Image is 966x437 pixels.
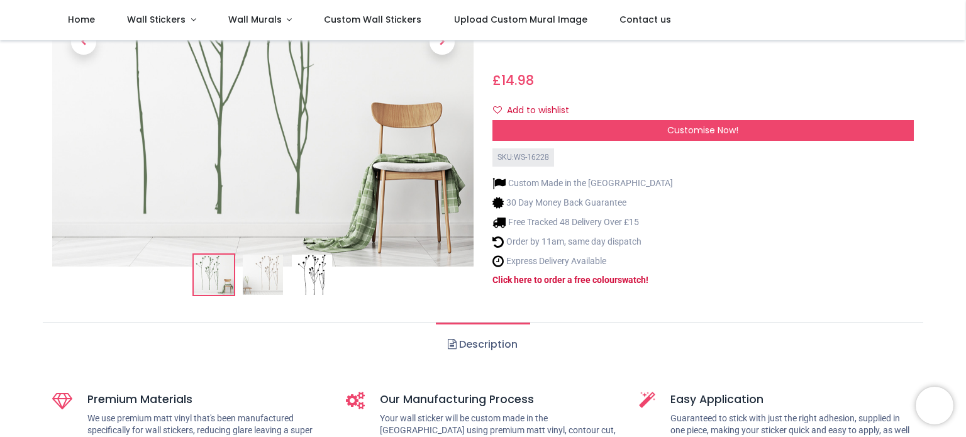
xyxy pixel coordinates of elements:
[127,13,186,26] span: Wall Stickers
[646,275,648,285] a: !
[228,13,282,26] span: Wall Murals
[618,275,646,285] a: swatch
[492,275,618,285] a: Click here to order a free colour
[380,392,621,407] h5: Our Manufacturing Process
[492,255,673,268] li: Express Delivery Available
[292,255,332,296] img: WS-16228-03
[492,216,673,229] li: Free Tracked 48 Delivery Over £15
[493,106,502,114] i: Add to wishlist
[87,392,327,407] h5: Premium Materials
[492,100,580,121] button: Add to wishlistAdd to wishlist
[243,255,283,296] img: WS-16228-02
[436,323,530,367] a: Description
[324,13,421,26] span: Custom Wall Stickers
[194,255,234,296] img: Tall Grass Simple Reeds Wall Sticker
[68,13,95,26] span: Home
[430,30,455,55] span: Next
[492,177,673,190] li: Custom Made in the [GEOGRAPHIC_DATA]
[492,148,554,167] div: SKU: WS-16228
[619,13,671,26] span: Contact us
[501,71,534,89] span: 14.98
[670,392,914,407] h5: Easy Application
[916,387,953,424] iframe: Brevo live chat
[667,124,738,136] span: Customise Now!
[71,30,96,55] span: Previous
[492,196,673,209] li: 30 Day Money Back Guarantee
[454,13,587,26] span: Upload Custom Mural Image
[492,235,673,248] li: Order by 11am, same day dispatch
[492,71,534,89] span: £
